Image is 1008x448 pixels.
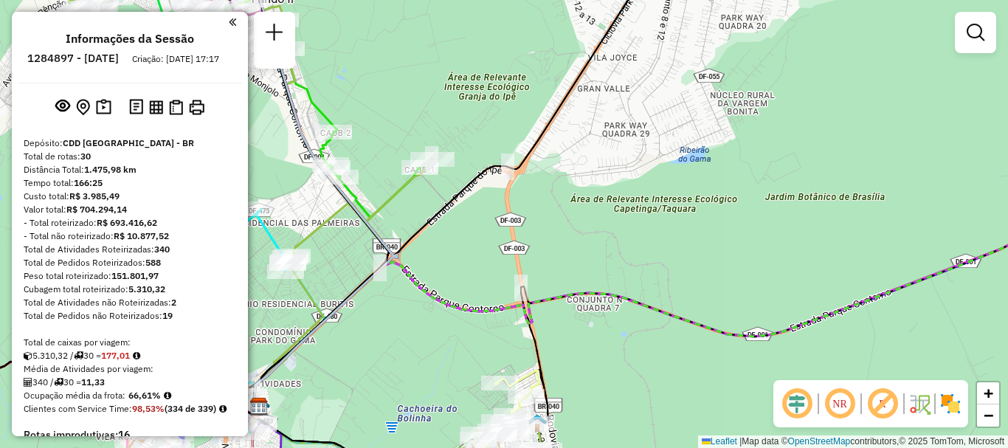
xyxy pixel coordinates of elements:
strong: 30 [80,151,91,162]
span: Clientes com Service Time: [24,403,132,414]
div: Criação: [DATE] 17:17 [126,52,225,66]
div: Map data © contributors,© 2025 TomTom, Microsoft [698,435,1008,448]
strong: 11,33 [81,376,105,387]
img: CDD Brasilia - BR [249,397,269,416]
div: Total de Pedidos não Roteirizados: [24,309,236,323]
div: Total de rotas: [24,150,236,163]
div: Cubagem total roteirizado: [24,283,236,296]
em: Média calculada utilizando a maior ocupação (%Peso ou %Cubagem) de cada rota da sessão. Rotas cro... [164,391,171,400]
strong: 340 [154,244,170,255]
span: Ocultar NR [822,386,857,421]
strong: R$ 10.877,52 [114,230,169,241]
i: Total de rotas [54,378,63,387]
div: Total de caixas por viagem: [24,336,236,349]
span: Ocultar deslocamento [779,386,815,421]
div: 5.310,32 / 30 = [24,349,236,362]
h6: 1284897 - [DATE] [27,52,119,65]
div: Peso total roteirizado: [24,269,236,283]
img: Exibir/Ocultar setores [939,392,962,416]
a: OpenStreetMap [788,436,851,447]
div: Distância Total: [24,163,236,176]
button: Exibir sessão original [52,95,73,119]
em: Rotas cross docking consideradas [219,404,227,413]
a: Nova sessão e pesquisa [260,18,289,51]
a: Exibir filtros [961,18,990,47]
strong: R$ 704.294,14 [66,204,127,215]
span: | [739,436,742,447]
strong: 588 [145,257,161,268]
i: Meta Caixas/viagem: 182,86 Diferença: -5,85 [133,351,140,360]
a: Zoom out [977,404,999,427]
button: Centralizar mapa no depósito ou ponto de apoio [73,96,93,119]
button: Painel de Sugestão [93,96,114,119]
button: Visualizar relatório de Roteirização [146,97,166,117]
a: Zoom in [977,382,999,404]
strong: 66,61% [128,390,161,401]
div: Custo total: [24,190,236,203]
strong: R$ 693.416,62 [97,217,157,228]
div: Valor total: [24,203,236,216]
span: Ocupação média da frota: [24,390,125,401]
h4: Informações da Sessão [66,32,194,46]
strong: 166:25 [74,177,103,188]
span: Exibir rótulo [865,386,900,421]
span: − [984,406,993,424]
button: Imprimir Rotas [186,97,207,118]
strong: (334 de 339) [165,403,216,414]
div: Total de Pedidos Roteirizados: [24,256,236,269]
strong: 5.310,32 [128,283,165,294]
i: Total de Atividades [24,378,32,387]
div: 340 / 30 = [24,376,236,389]
i: Cubagem total roteirizado [24,351,32,360]
div: - Total não roteirizado: [24,230,236,243]
span: + [984,384,993,402]
strong: 98,53% [132,403,165,414]
a: Leaflet [702,436,737,447]
button: Visualizar Romaneio [166,97,186,118]
div: Total de Atividades Roteirizadas: [24,243,236,256]
strong: 2 [171,297,176,308]
div: Depósito: [24,137,236,150]
strong: 177,01 [101,350,130,361]
button: Logs desbloquear sessão [126,96,146,119]
img: 119 UDC Light WCL Santa Maria [528,413,547,433]
strong: 16 [118,428,130,441]
h4: Rotas improdutivas: [24,429,236,441]
div: - Total roteirizado: [24,216,236,230]
div: Média de Atividades por viagem: [24,362,236,376]
i: Total de rotas [74,351,83,360]
strong: CDD [GEOGRAPHIC_DATA] - BR [63,137,194,148]
a: Clique aqui para minimizar o painel [229,13,236,30]
img: Fluxo de ruas [908,392,931,416]
strong: 19 [162,310,173,321]
strong: R$ 3.985,49 [69,190,120,201]
div: Total de Atividades não Roteirizadas: [24,296,236,309]
strong: 151.801,97 [111,270,159,281]
strong: 1.475,98 km [84,164,137,175]
div: Tempo total: [24,176,236,190]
